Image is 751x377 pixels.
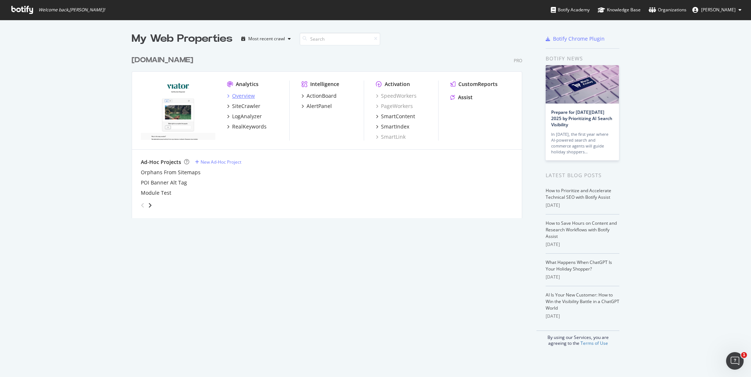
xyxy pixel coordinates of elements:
div: Analytics [236,81,259,88]
a: Prepare for [DATE][DATE] 2025 by Prioritizing AI Search Visibility [551,109,612,128]
button: Most recent crawl [238,33,294,45]
a: SmartLink [376,133,406,141]
div: grid [132,46,528,218]
div: LogAnalyzer [232,113,262,120]
div: ActionBoard [307,92,337,100]
div: Most recent crawl [248,37,285,41]
a: Overview [227,92,255,100]
button: [PERSON_NAME] [686,4,747,16]
a: SiteCrawler [227,102,260,110]
div: Botify news [546,55,619,63]
a: CustomReports [450,81,498,88]
div: AlertPanel [307,102,332,110]
div: SmartIndex [381,123,409,130]
iframe: Intercom live chat [726,352,744,370]
div: Botify Academy [551,6,590,14]
div: SmartContent [381,113,415,120]
a: Orphans From Sitemaps [141,169,201,176]
span: 1 [741,352,747,358]
div: Ad-Hoc Projects [141,158,181,166]
div: [DATE] [546,241,619,248]
div: [DATE] [546,274,619,280]
div: [DATE] [546,313,619,320]
div: Latest Blog Posts [546,171,619,179]
div: [DOMAIN_NAME] [132,55,193,66]
div: My Web Properties [132,31,232,46]
a: Botify Chrome Plugin [546,35,605,42]
div: [DATE] [546,202,619,209]
a: New Ad-Hoc Project [195,159,241,165]
a: ActionBoard [301,92,337,100]
a: RealKeywords [227,123,267,130]
div: RealKeywords [232,123,267,130]
span: Welcome back, [PERSON_NAME] ! [39,7,105,13]
span: Andre Ramos [701,7,736,13]
a: POI Banner Alt Tag [141,179,187,186]
div: Organizations [649,6,686,14]
a: How to Prioritize and Accelerate Technical SEO with Botify Assist [546,187,611,200]
a: AI Is Your New Customer: How to Win the Visibility Battle in a ChatGPT World [546,292,619,311]
div: By using our Services, you are agreeing to the [536,331,619,346]
div: Intelligence [310,81,339,88]
div: Overview [232,92,255,100]
a: What Happens When ChatGPT Is Your Holiday Shopper? [546,259,612,272]
div: SiteCrawler [232,102,260,110]
a: SmartIndex [376,123,409,130]
div: Activation [385,81,410,88]
div: angle-right [147,202,153,209]
div: Knowledge Base [598,6,641,14]
img: viator.com [141,81,215,140]
div: Botify Chrome Plugin [553,35,605,42]
div: Assist [458,94,473,101]
input: Search [300,33,380,45]
a: AlertPanel [301,102,332,110]
div: Pro [514,57,522,64]
div: CustomReports [458,81,498,88]
img: Prepare for Black Friday 2025 by Prioritizing AI Search Visibility [546,65,619,104]
a: SmartContent [376,113,415,120]
a: LogAnalyzer [227,113,262,120]
a: Module Test [141,189,171,197]
a: PageWorkers [376,102,413,110]
a: [DOMAIN_NAME] [132,55,196,66]
div: In [DATE], the first year where AI-powered search and commerce agents will guide holiday shoppers… [551,131,613,155]
a: SpeedWorkers [376,92,417,100]
a: Assist [450,94,473,101]
a: Terms of Use [580,340,608,346]
div: New Ad-Hoc Project [201,159,241,165]
a: How to Save Hours on Content and Research Workflows with Botify Assist [546,220,617,239]
div: angle-left [138,199,147,211]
